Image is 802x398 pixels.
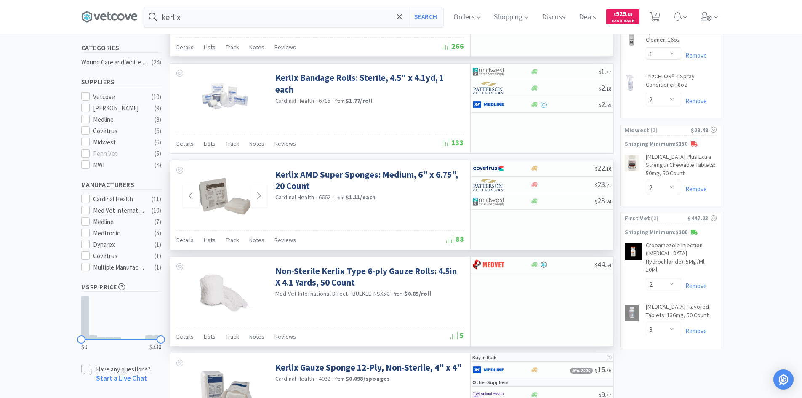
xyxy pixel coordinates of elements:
[625,243,642,260] img: d33639d836c64aecb77fe8852ae352ff_745119.jpeg
[155,228,161,238] div: ( 5 )
[176,236,194,244] span: Details
[538,13,569,21] a: Discuss
[155,103,161,113] div: ( 9 )
[625,29,638,46] img: 5482e73545544c39a0dbb2f4511fbfeb_13179.png
[442,138,464,147] span: 133
[197,72,252,127] img: 8d0091868ac9496fa756021cd7f9114b_130530.jpeg
[332,97,334,104] span: ·
[605,367,611,374] span: . 76
[93,251,145,261] div: Covetrus
[275,375,314,382] a: Cardinal Health
[687,214,716,223] div: $447.23
[249,43,264,51] span: Notes
[315,193,317,201] span: ·
[473,65,504,78] img: 4dd14cff54a648ac9e977f0c5da9bc2e_5.png
[81,77,161,87] h5: Suppliers
[626,12,632,17] span: . 69
[93,149,145,159] div: Penn Vet
[621,140,721,149] p: Shipping Minimum: $150
[595,182,597,188] span: $
[599,102,601,108] span: $
[226,236,239,244] span: Track
[275,72,462,95] a: Kerlix Bandage Rolls: Sterile, 4.5" x 4.1yd, 1 each
[93,206,145,216] div: Med Vet International Direct
[621,228,721,237] p: Shipping Minimum: $100
[595,166,597,172] span: $
[646,27,717,47] a: Speedclean Autoclave Cleaner: 16oz
[646,153,717,181] a: [MEDICAL_DATA] Plus Extra Strength Chewable Tablets: 50mg, 50 Count
[646,241,717,278] a: Cropamezole Injection ([MEDICAL_DATA] Hydrochloride): 5Mg/Ml 10Ml
[81,57,149,67] div: Wound Care and White Goods
[319,97,331,104] span: 6715
[472,353,496,361] p: Buy in Bulk
[599,99,611,109] span: 2
[691,126,717,135] div: $28.48
[81,180,161,190] h5: Manufacturers
[93,194,145,204] div: Cardinal Health
[144,7,443,27] input: Search by item, sku, manufacturer, ingredient, size...
[625,214,650,223] span: First Vet
[681,327,707,335] a: Remove
[625,74,635,91] img: ab05db788722469b8bf4eacacb88403a_18056.png
[226,140,239,147] span: Track
[473,259,504,271] img: bdd3c0f4347043b9a893056ed883a29a_120.png
[625,126,650,135] span: Midwest
[473,179,504,191] img: f5e969b455434c6296c6d81ef179fa71_3.png
[576,13,600,21] a: Deals
[681,185,707,193] a: Remove
[274,43,296,51] span: Reviews
[149,342,161,352] span: $330
[408,7,443,27] button: Search
[599,69,601,75] span: $
[614,12,616,17] span: $
[93,137,145,147] div: Midwest
[595,163,611,173] span: 22
[204,333,216,340] span: Lists
[275,265,462,288] a: Non-Sterile Kerlix Type 6-ply Gauze Rolls: 4.5in X 4.1 Yards, 50 Count
[93,103,145,113] div: [PERSON_NAME]
[346,97,373,104] strong: $1.77 / roll
[599,85,601,92] span: $
[319,375,331,382] span: 4032
[197,265,252,320] img: 8c664a46b84849d880e18361ef7447ad_344236.jpg
[275,97,314,104] a: Cardinal Health
[275,362,462,373] a: Kerlix Gauze Sponge 12-Ply, Non-Sterile, 4" x 4"
[605,102,611,108] span: . 59
[226,43,239,51] span: Track
[611,19,634,24] span: Cash Back
[570,368,593,374] span: Min. 2000
[152,57,161,67] div: ( 24 )
[346,375,390,382] strong: $0.098 / sponges
[646,14,663,22] a: 7
[625,155,639,171] img: cf5114391917404a8405a8d871d96178_489309.jpeg
[315,97,317,104] span: ·
[605,182,611,188] span: . 21
[446,234,464,244] span: 88
[96,374,147,383] a: Start a Live Chat
[204,236,216,244] span: Lists
[93,217,145,227] div: Medline
[394,291,403,297] span: from
[96,365,150,374] p: Have any questions?
[274,140,296,147] span: Reviews
[315,375,317,382] span: ·
[176,140,194,147] span: Details
[332,193,334,201] span: ·
[605,198,611,205] span: . 24
[404,290,431,297] strong: $0.89 / roll
[595,259,611,269] span: 44
[472,378,509,386] p: Other Suppliers
[274,333,296,340] span: Reviews
[152,206,161,216] div: ( 10 )
[473,98,504,111] img: a646391c64b94eb2892348a965bf03f3_134.png
[197,169,252,224] img: b73fa1c6f7e3413d999efbdedf3c814a_128996.png
[176,333,194,340] span: Details
[275,290,348,297] a: Med Vet International Direct
[226,333,239,340] span: Track
[332,375,334,382] span: ·
[605,166,611,172] span: . 16
[473,162,504,175] img: 77fca1acd8b6420a9015268ca798ef17_1.png
[595,179,611,189] span: 23
[625,305,639,321] img: aa63bbb838014b11b32eec176c379a33_618327.jpeg
[391,290,392,298] span: ·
